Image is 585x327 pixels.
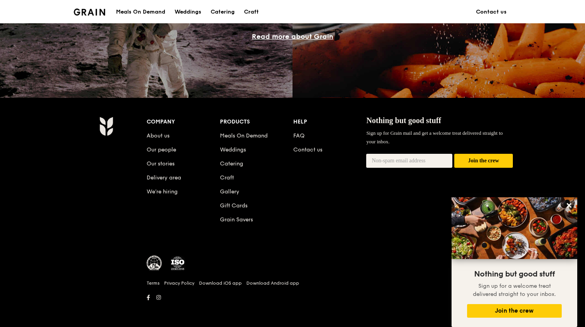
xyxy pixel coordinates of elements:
[147,174,181,181] a: Delivery area
[220,202,247,209] a: Gift Cards
[147,256,162,271] img: MUIS Halal Certified
[175,0,201,24] div: Weddings
[473,283,556,297] span: Sign up for a welcome treat delivered straight to your inbox.
[147,188,178,195] a: We’re hiring
[116,0,165,24] div: Meals On Demand
[220,132,268,139] a: Meals On Demand
[69,303,516,309] h6: Revision
[99,117,113,136] img: Grain
[220,117,293,127] div: Products
[147,146,176,153] a: Our people
[74,9,105,16] img: Grain
[454,154,513,168] button: Join the crew
[239,0,263,24] a: Craft
[220,146,246,153] a: Weddings
[147,160,175,167] a: Our stories
[206,0,239,24] a: Catering
[471,0,511,24] a: Contact us
[211,0,235,24] div: Catering
[220,174,234,181] a: Craft
[147,117,220,127] div: Company
[293,146,322,153] a: Contact us
[452,197,577,259] img: DSC07876-Edit02-Large.jpeg
[147,280,159,286] a: Terms
[147,132,170,139] a: About us
[467,304,562,318] button: Join the crew
[220,188,239,195] a: Gallery
[170,0,206,24] a: Weddings
[220,216,253,223] a: Grain Savers
[366,130,503,144] span: Sign up for Grain mail and get a welcome treat delivered straight to your inbox.
[170,256,185,271] img: ISO Certified
[252,32,333,41] a: Read more about Grain
[474,270,555,279] span: Nothing but good stuff
[293,132,305,139] a: FAQ
[563,199,575,212] button: Close
[293,117,367,127] div: Help
[244,0,259,24] div: Craft
[220,160,243,167] a: Catering
[246,280,299,286] a: Download Android app
[164,280,194,286] a: Privacy Policy
[366,116,441,125] span: Nothing but good stuff
[366,154,452,168] input: Non-spam email address
[199,280,242,286] a: Download iOS app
